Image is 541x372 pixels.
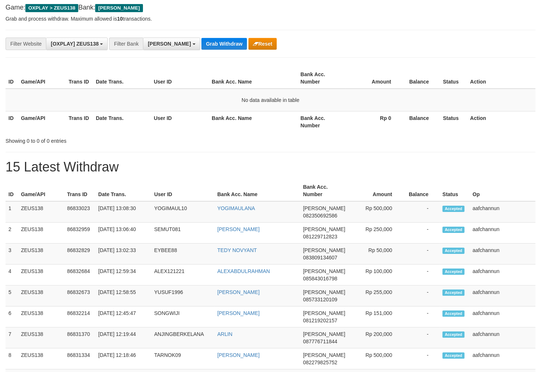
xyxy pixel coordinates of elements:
[93,111,151,132] th: Date Trans.
[6,160,535,174] h1: 15 Latest Withdraw
[95,4,143,12] span: [PERSON_NAME]
[303,352,345,358] span: [PERSON_NAME]
[348,201,403,223] td: Rp 500,000
[470,348,535,369] td: aafchannun
[402,68,440,89] th: Balance
[6,265,18,286] td: 4
[151,327,215,348] td: ANJINGBERKELANA
[303,247,345,253] span: [PERSON_NAME]
[151,348,215,369] td: TARNOK09
[217,331,232,337] a: ARLIN
[64,307,95,327] td: 86832214
[345,111,402,132] th: Rp 0
[303,289,345,295] span: [PERSON_NAME]
[440,111,467,132] th: Status
[18,307,64,327] td: ZEUS138
[403,286,440,307] td: -
[217,268,270,274] a: ALEXABDULRAHMAN
[403,244,440,265] td: -
[217,352,259,358] a: [PERSON_NAME]
[402,111,440,132] th: Balance
[303,339,337,344] span: Copy 087776711844 to clipboard
[18,286,64,307] td: ZEUS138
[348,348,403,369] td: Rp 500,000
[217,289,259,295] a: [PERSON_NAME]
[403,348,440,369] td: -
[214,180,300,201] th: Bank Acc. Name
[64,286,95,307] td: 86832673
[64,244,95,265] td: 86832829
[303,213,337,219] span: Copy 082350692586 to clipboard
[209,68,297,89] th: Bank Acc. Name
[443,290,465,296] span: Accepted
[151,265,215,286] td: ALEX121221
[440,180,470,201] th: Status
[18,265,64,286] td: ZEUS138
[6,4,535,11] h4: Game: Bank:
[300,180,348,201] th: Bank Acc. Number
[470,223,535,244] td: aafchannun
[467,68,535,89] th: Action
[6,244,18,265] td: 3
[470,244,535,265] td: aafchannun
[18,180,64,201] th: Game/API
[303,318,337,323] span: Copy 081219202157 to clipboard
[151,286,215,307] td: YUSUF1996
[6,327,18,348] td: 7
[217,310,259,316] a: [PERSON_NAME]
[403,307,440,327] td: -
[6,134,220,145] div: Showing 0 to 0 of 0 entries
[470,180,535,201] th: Op
[6,15,535,22] p: Grab and process withdraw. Maximum allowed is transactions.
[95,307,151,327] td: [DATE] 12:45:47
[348,180,403,201] th: Amount
[303,205,345,211] span: [PERSON_NAME]
[95,244,151,265] td: [DATE] 13:02:33
[443,311,465,317] span: Accepted
[95,201,151,223] td: [DATE] 13:08:30
[298,68,345,89] th: Bank Acc. Number
[443,227,465,233] span: Accepted
[6,286,18,307] td: 5
[303,276,337,281] span: Copy 085843016798 to clipboard
[217,226,259,232] a: [PERSON_NAME]
[470,265,535,286] td: aafchannun
[403,327,440,348] td: -
[217,247,257,253] a: TEDY NOVYANT
[440,68,467,89] th: Status
[303,331,345,337] span: [PERSON_NAME]
[64,180,95,201] th: Trans ID
[18,244,64,265] td: ZEUS138
[25,4,78,12] span: OXPLAY > ZEUS138
[6,223,18,244] td: 2
[403,223,440,244] td: -
[348,223,403,244] td: Rp 250,000
[348,265,403,286] td: Rp 100,000
[6,180,18,201] th: ID
[443,248,465,254] span: Accepted
[403,265,440,286] td: -
[348,327,403,348] td: Rp 200,000
[403,201,440,223] td: -
[64,265,95,286] td: 86832684
[443,332,465,338] span: Accepted
[470,327,535,348] td: aafchannun
[18,348,64,369] td: ZEUS138
[303,226,345,232] span: [PERSON_NAME]
[109,38,143,50] div: Filter Bank
[64,348,95,369] td: 86831334
[95,180,151,201] th: Date Trans.
[64,223,95,244] td: 86832959
[303,297,337,302] span: Copy 085733120109 to clipboard
[248,38,277,50] button: Reset
[151,111,209,132] th: User ID
[95,265,151,286] td: [DATE] 12:59:34
[64,327,95,348] td: 86831370
[51,41,98,47] span: [OXPLAY] ZEUS138
[303,255,337,261] span: Copy 083809134607 to clipboard
[117,16,123,22] strong: 10
[143,38,200,50] button: [PERSON_NAME]
[95,286,151,307] td: [DATE] 12:58:55
[467,111,535,132] th: Action
[18,223,64,244] td: ZEUS138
